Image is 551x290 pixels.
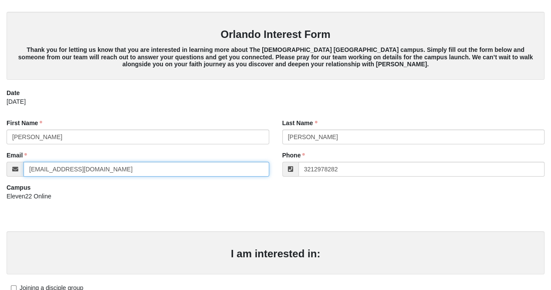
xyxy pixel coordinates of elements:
[15,248,536,260] h3: I am interested in:
[7,192,269,207] div: Eleven22 Online
[7,97,544,112] div: [DATE]
[7,89,20,97] label: Date
[7,151,27,160] label: Email
[15,28,536,41] h3: Orlando Interest Form
[282,151,305,160] label: Phone
[282,119,318,127] label: Last Name
[7,119,42,127] label: First Name
[15,46,536,68] h5: Thank you for letting us know that you are interested in learning more about The [DEMOGRAPHIC_DAT...
[7,183,30,192] label: Campus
